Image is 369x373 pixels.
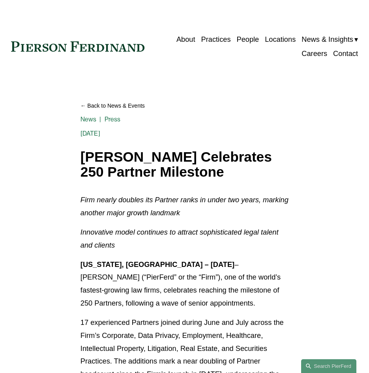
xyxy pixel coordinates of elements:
em: Innovative model continues to attract sophisticated legal talent and clients [81,228,281,249]
a: Press [105,116,121,123]
a: People [236,32,259,47]
span: [DATE] [81,130,100,137]
a: Careers [302,47,327,61]
span: News & Insights [302,33,353,46]
a: Contact [333,47,358,61]
p: – [PERSON_NAME] (“PierFerd” or the “Firm”), one of the world’s fastest-growing law firms, celebra... [81,258,288,310]
a: Locations [265,32,296,47]
a: folder dropdown [302,32,358,47]
a: Practices [201,32,231,47]
a: About [176,32,195,47]
a: Back to News & Events [81,99,288,112]
strong: [US_STATE], [GEOGRAPHIC_DATA] – [DATE] [81,260,234,269]
a: News [81,116,97,123]
a: Search this site [301,359,356,373]
em: Firm nearly doubles its Partner ranks in under two years, marking another major growth landmark [81,196,290,217]
h1: [PERSON_NAME] Celebrates 250 Partner Milestone [81,149,288,180]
